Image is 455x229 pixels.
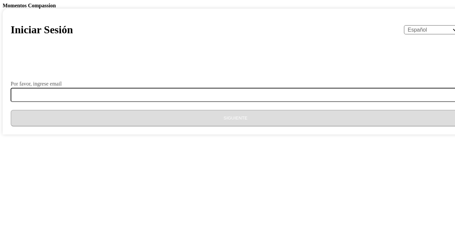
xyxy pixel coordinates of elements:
label: Por favor, ingrese email [11,81,62,87]
b: Momentos Compassion [3,3,56,8]
h1: Iniciar Sesión [11,24,73,36]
